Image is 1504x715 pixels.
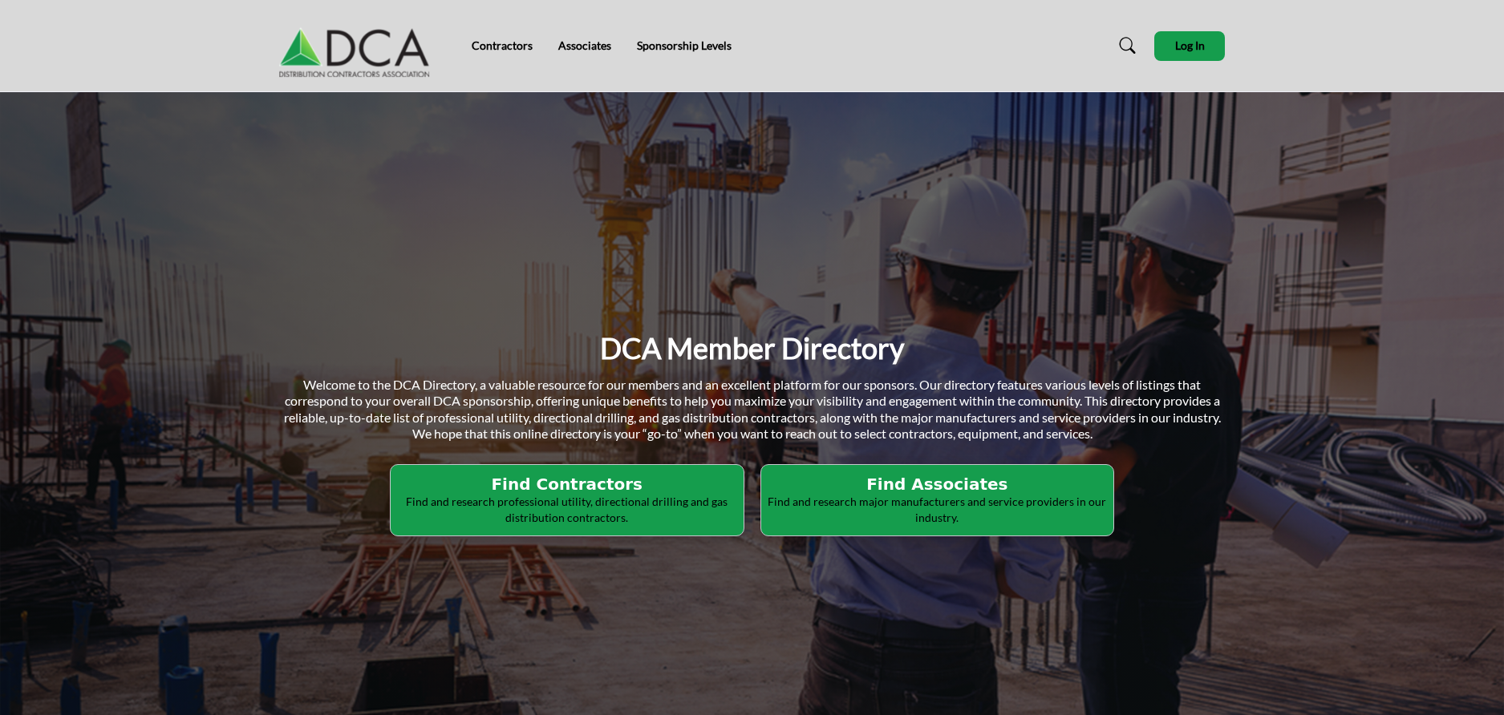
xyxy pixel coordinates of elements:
[766,475,1109,494] h2: Find Associates
[558,38,611,52] a: Associates
[1154,31,1225,61] button: Log In
[472,38,533,52] a: Contractors
[284,377,1221,442] span: Welcome to the DCA Directory, a valuable resource for our members and an excellent platform for o...
[1175,38,1205,52] span: Log In
[279,14,438,78] img: Site Logo
[390,464,744,536] button: Find Contractors Find and research professional utility, directional drilling and gas distributio...
[1104,33,1146,59] a: Search
[395,475,739,494] h2: Find Contractors
[600,329,904,367] h1: DCA Member Directory
[395,494,739,525] p: Find and research professional utility, directional drilling and gas distribution contractors.
[637,38,732,52] a: Sponsorship Levels
[766,494,1109,525] p: Find and research major manufacturers and service providers in our industry.
[760,464,1115,536] button: Find Associates Find and research major manufacturers and service providers in our industry.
